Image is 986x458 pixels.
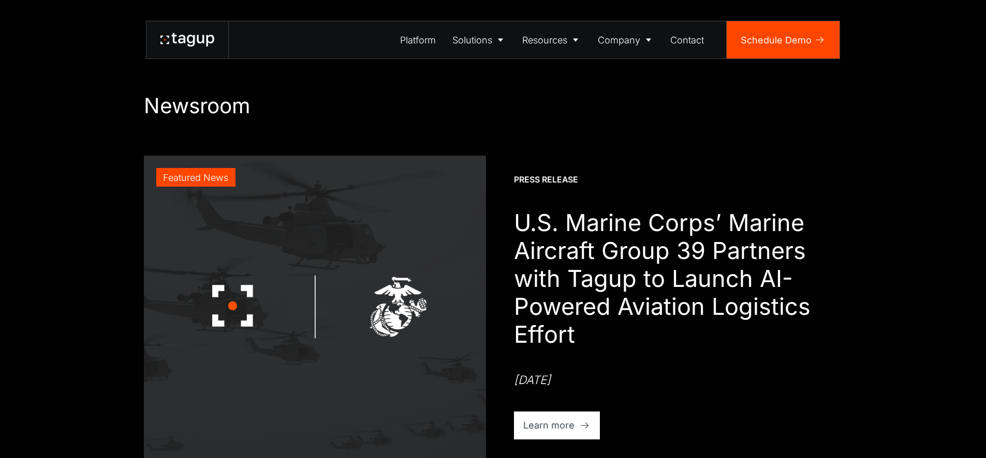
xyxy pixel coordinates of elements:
[663,21,713,58] a: Contact
[598,33,640,47] div: Company
[522,33,567,47] div: Resources
[523,418,575,432] div: Learn more
[144,93,843,118] h1: Newsroom
[444,21,514,58] a: Solutions
[452,33,492,47] div: Solutions
[144,156,486,458] a: Featured News
[741,33,812,47] div: Schedule Demo
[670,33,704,47] div: Contact
[514,209,843,348] h1: U.S. Marine Corps’ Marine Aircraft Group 39 Partners with Tagup to Launch AI-Powered Aviation Log...
[514,21,590,58] a: Resources
[590,21,663,58] a: Company
[514,411,600,439] a: Learn more
[727,21,840,58] a: Schedule Demo
[163,171,228,185] div: Featured News
[514,372,551,388] div: [DATE]
[400,33,436,47] div: Platform
[392,21,445,58] a: Platform
[514,174,578,186] div: Press Release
